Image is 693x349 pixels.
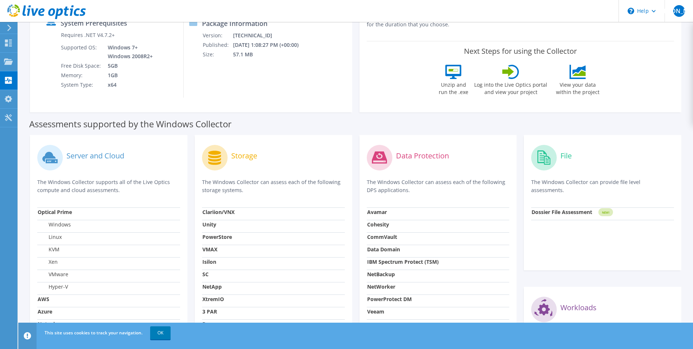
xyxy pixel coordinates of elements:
label: KVM [38,246,60,253]
span: [PERSON_NAME] [673,5,685,17]
label: Xen [38,258,58,266]
td: 1GB [102,71,154,80]
strong: NetWorker [367,283,395,290]
strong: Azure [38,308,52,315]
td: Free Disk Space: [61,61,102,71]
strong: Cohesity [367,221,389,228]
a: OK [150,326,171,339]
td: x64 [102,80,154,90]
p: The Windows Collector can assess each of the following DPS applications. [367,178,510,194]
svg: \n [628,8,634,14]
td: Memory: [61,71,102,80]
td: Windows 7+ Windows 2008R2+ [102,43,154,61]
strong: Data Domain [367,246,400,253]
tspan: NEW! [602,210,609,214]
td: Version: [202,31,233,40]
label: Server and Cloud [66,152,124,160]
strong: PowerProtect DM [367,296,412,303]
strong: AWS [38,296,49,303]
p: The Windows Collector can assess each of the following storage systems. [202,178,345,194]
label: Hyper-V [38,283,68,290]
strong: VMAX [202,246,217,253]
td: 5GB [102,61,154,71]
label: View your data within the project [551,79,604,96]
td: Supported OS: [61,43,102,61]
span: This site uses cookies to track your navigation. [45,330,142,336]
strong: Dossier File Assessment [532,209,592,215]
strong: PowerStore [202,233,232,240]
label: Assessments supported by the Windows Collector [29,120,232,128]
label: Workloads [560,304,597,311]
label: Linux [38,233,62,241]
td: 57.1 MB [233,50,308,59]
strong: SC [202,271,209,278]
strong: Optical Prime [38,209,72,215]
strong: Unity [202,221,216,228]
p: The Windows Collector can provide file level assessments. [531,178,674,194]
label: Requires .NET V4.7.2+ [61,31,115,39]
strong: 3 PAR [202,308,217,315]
label: VMware [38,271,68,278]
strong: XtremIO [202,296,224,303]
label: Log into the Live Optics portal and view your project [474,79,548,96]
strong: Isilon [202,258,216,265]
label: Package Information [202,20,267,27]
strong: CommVault [367,233,397,240]
strong: Veeam [367,308,384,315]
strong: Pure [202,320,214,327]
td: Size: [202,50,233,59]
strong: Avamar [367,209,387,215]
p: The Windows Collector supports all of the Live Optics compute and cloud assessments. [37,178,180,194]
strong: NetApp [202,283,222,290]
td: [TECHNICAL_ID] [233,31,308,40]
label: System Prerequisites [61,19,127,27]
label: Windows [38,221,71,228]
strong: IBM Spectrum Protect (TSM) [367,258,439,265]
td: System Type: [61,80,102,90]
label: Data Protection [396,152,449,160]
strong: Clariion/VNX [202,209,235,215]
label: Storage [231,152,257,160]
td: [DATE] 1:08:27 PM (+00:00) [233,40,308,50]
strong: Nutanix [38,320,58,327]
strong: NetBackup [367,271,395,278]
label: Unzip and run the .exe [437,79,470,96]
td: Published: [202,40,233,50]
label: File [560,152,572,160]
label: Next Steps for using the Collector [464,47,577,56]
